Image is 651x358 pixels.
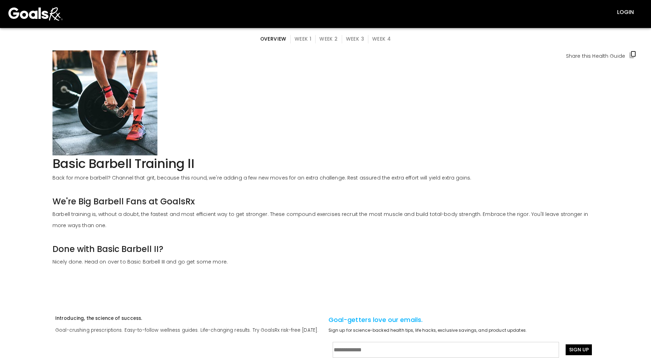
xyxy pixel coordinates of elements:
img: f06ba9d2-f639-4c3a-a778-ec80e31b0ebb_victor-freitas-KIzBvHNe7hY-unsplash.jpg [52,50,157,155]
button: Week 2 [315,35,342,43]
div: Goal-crushing prescriptions. Easy-to-follow wellness guides. Life-changing results. Try GoalsRx r... [55,327,323,334]
div: Introducing, the science of success. [55,315,323,322]
h3: We're Big Barbell Fans at GoalsRx [52,195,195,209]
div: Goal-getters love our emails. [328,315,596,324]
button: Week 4 [368,35,395,43]
h1: Basic Barbell Training lI [52,155,194,172]
p: Back for more barbell? Channel that grit, because this round, we're adding a few new moves for an... [52,172,471,183]
h3: Done with Basic Barbell II? [52,242,163,256]
button: Sign Up [566,344,592,355]
div: Sign up for science-backed health tips, life hacks, exclusive savings, and product updates. [328,327,596,334]
p: Barbell training is, without a doubt, the fastest and most efficient way to get stronger. These c... [52,209,599,231]
p: Nicely done. Head on over to Basic Barbell III and go get some more. [52,256,228,267]
button: overview [256,35,291,43]
button: Week 3 [342,35,368,43]
button: Week 1 [290,35,316,43]
p: Share this Health Guide [566,50,625,62]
